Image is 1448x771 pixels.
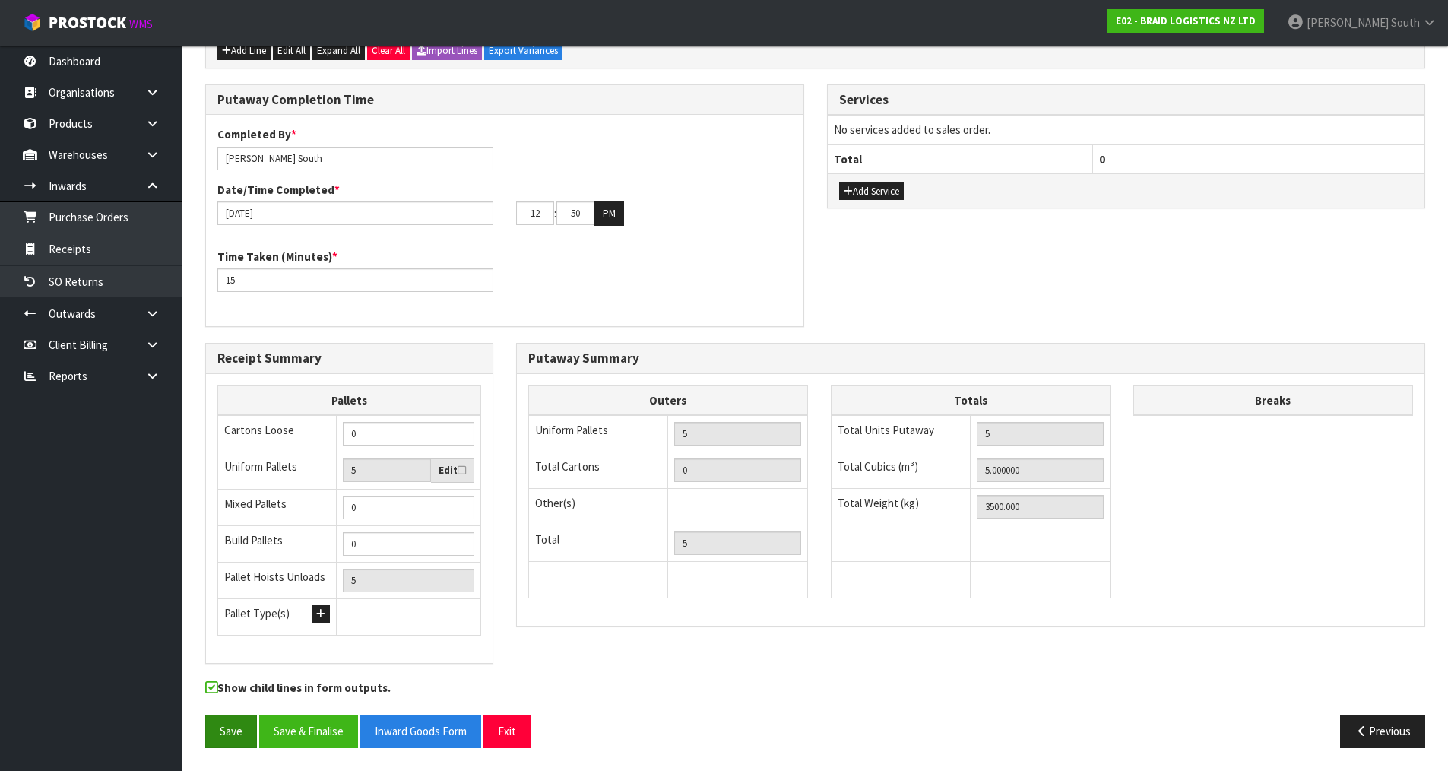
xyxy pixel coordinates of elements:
[23,13,42,32] img: cube-alt.png
[218,562,337,598] td: Pallet Hoists Unloads
[828,144,1093,173] th: Total
[217,268,493,292] input: Time Taken
[528,415,668,452] td: Uniform Pallets
[217,182,340,198] label: Date/Time Completed
[1133,385,1412,415] th: Breaks
[218,598,337,635] td: Pallet Type(s)
[831,415,971,452] td: Total Units Putaway
[1340,715,1425,747] button: Previous
[528,351,1413,366] h3: Putaway Summary
[49,13,126,33] span: ProStock
[439,463,466,478] label: Edit
[317,44,360,57] span: Expand All
[554,201,556,226] td: :
[674,422,801,446] input: UNIFORM P LINES
[129,17,153,31] small: WMS
[831,489,971,525] td: Total Weight (kg)
[205,680,391,700] label: Show child lines in form outputs.
[1307,15,1389,30] span: [PERSON_NAME]
[343,532,474,556] input: Manual
[831,452,971,489] td: Total Cubics (m³)
[556,201,594,225] input: MM
[312,42,365,60] button: Expand All
[343,496,474,519] input: Manual
[273,42,310,60] button: Edit All
[217,93,792,107] h3: Putaway Completion Time
[828,116,1425,144] td: No services added to sales order.
[831,385,1110,415] th: Totals
[217,201,493,225] input: Date/Time completed
[484,42,562,60] button: Export Variances
[360,715,481,747] button: Inward Goods Form
[1099,152,1105,167] span: 0
[594,201,624,226] button: PM
[1391,15,1420,30] span: South
[367,42,410,60] button: Clear All
[343,569,474,592] input: UNIFORM P + MIXED P + BUILD P
[483,715,531,747] button: Exit
[1116,14,1256,27] strong: E02 - BRAID LOGISTICS NZ LTD
[528,489,668,525] td: Other(s)
[217,126,296,142] label: Completed By
[839,182,904,201] button: Add Service
[205,715,257,747] button: Save
[674,458,801,482] input: OUTERS TOTAL = CTN
[528,452,668,489] td: Total Cartons
[217,249,337,265] label: Time Taken (Minutes)
[218,452,337,490] td: Uniform Pallets
[217,351,481,366] h3: Receipt Summary
[259,715,358,747] button: Save & Finalise
[528,525,668,562] td: Total
[412,42,482,60] button: Import Lines
[343,422,474,446] input: Manual
[343,458,431,482] input: Uniform Pallets
[839,93,1414,107] h3: Services
[516,201,554,225] input: HH
[1107,9,1264,33] a: E02 - BRAID LOGISTICS NZ LTD
[217,42,271,60] button: Add Line
[528,385,807,415] th: Outers
[218,525,337,562] td: Build Pallets
[218,385,481,415] th: Pallets
[218,415,337,452] td: Cartons Loose
[218,489,337,525] td: Mixed Pallets
[674,531,801,555] input: TOTAL PACKS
